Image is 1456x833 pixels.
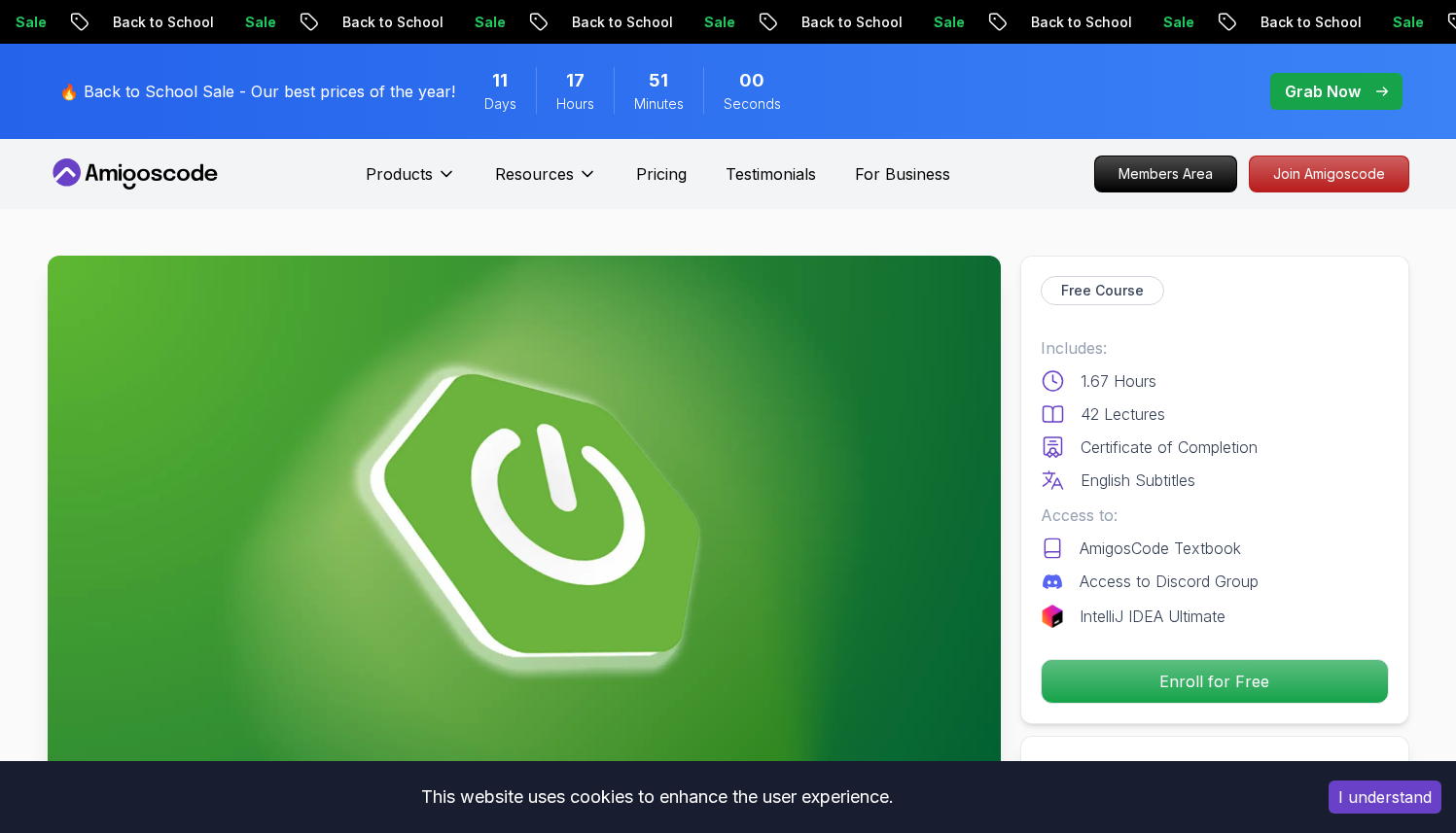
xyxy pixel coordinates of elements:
p: Resources [495,162,574,186]
h2: Share this Course [1041,756,1389,783]
p: Sale [338,13,401,32]
p: Grab Now [1285,80,1361,103]
p: Enroll for Free [1042,660,1388,703]
p: AmigosCode Textbook [1080,537,1241,560]
a: Pricing [636,162,687,186]
span: Hours [556,94,594,114]
img: jetbrains logo [1041,605,1064,628]
p: IntelliJ IDEA Ultimate [1080,605,1225,628]
p: Sale [1257,13,1319,32]
p: Free Course [1061,281,1144,300]
p: Back to School [1124,13,1257,32]
button: Enroll for Free [1041,659,1389,704]
p: 1.67 Hours [1081,369,1156,393]
a: Join Amigoscode [1249,156,1409,192]
img: spring-boot-for-beginners_thumbnail [48,256,1001,791]
span: 51 Minutes [649,67,668,94]
span: 0 Seconds [739,67,764,94]
p: Members Area [1095,156,1236,191]
p: Back to School [206,13,338,32]
a: Members Area [1094,156,1237,192]
p: Back to School [895,13,1027,32]
button: Resources [495,162,597,201]
span: Seconds [724,94,781,114]
span: Minutes [634,94,684,114]
p: Products [366,162,433,186]
p: Join Amigoscode [1250,156,1408,191]
span: Days [484,94,516,114]
p: Sale [568,13,630,32]
a: For Business [855,162,950,186]
p: Back to School [665,13,798,32]
span: 17 Hours [566,67,585,94]
p: Access to: [1041,503,1389,527]
p: English Subtitles [1081,469,1195,492]
p: Access to Discord Group [1080,570,1259,593]
p: 🔥 Back to School Sale - Our best prices of the year! [59,80,455,103]
span: 11 Days [492,67,508,94]
p: Includes: [1041,336,1389,360]
a: Testimonials [726,162,816,186]
p: Certificate of Completion [1081,435,1258,459]
p: 42 Lectures [1081,402,1165,426]
button: Accept cookies [1329,781,1441,814]
p: Back to School [436,13,568,32]
p: Sale [798,13,860,32]
p: Sale [109,13,171,32]
div: This website uses cookies to enhance the user experience. [15,776,1299,818]
button: Products [366,162,456,201]
p: Sale [1027,13,1089,32]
